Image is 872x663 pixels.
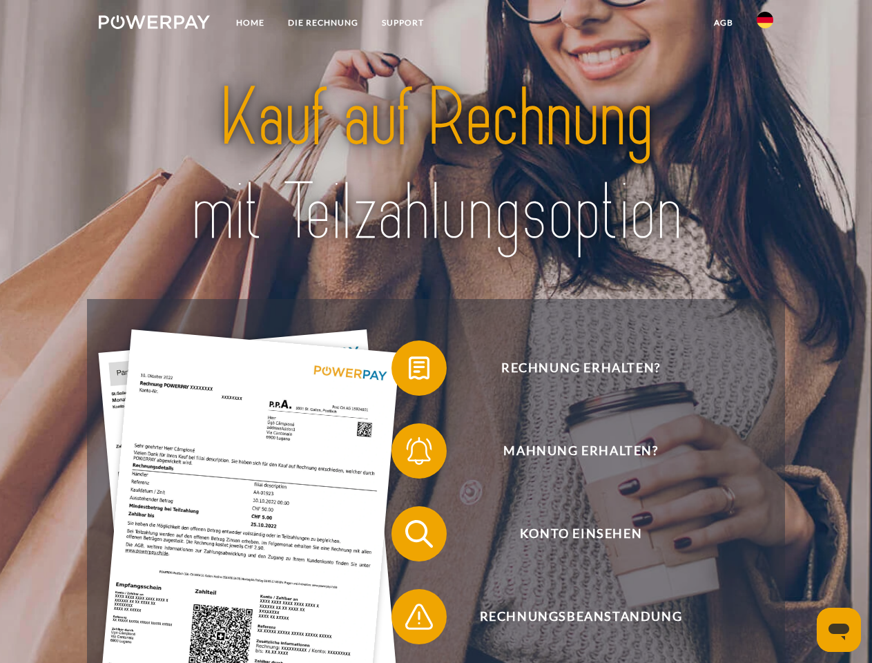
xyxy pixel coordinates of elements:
span: Rechnung erhalten? [411,340,750,396]
a: DIE RECHNUNG [276,10,370,35]
img: title-powerpay_de.svg [132,66,740,265]
img: qb_search.svg [402,517,436,551]
img: de [757,12,773,28]
button: Rechnungsbeanstandung [391,589,750,644]
a: SUPPORT [370,10,436,35]
span: Konto einsehen [411,506,750,561]
img: qb_bell.svg [402,434,436,468]
button: Konto einsehen [391,506,750,561]
img: logo-powerpay-white.svg [99,15,210,29]
iframe: Button to launch messaging window [817,608,861,652]
span: Rechnungsbeanstandung [411,589,750,644]
img: qb_warning.svg [402,599,436,634]
a: agb [702,10,745,35]
button: Mahnung erhalten? [391,423,750,479]
a: Home [224,10,276,35]
button: Rechnung erhalten? [391,340,750,396]
span: Mahnung erhalten? [411,423,750,479]
img: qb_bill.svg [402,351,436,385]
